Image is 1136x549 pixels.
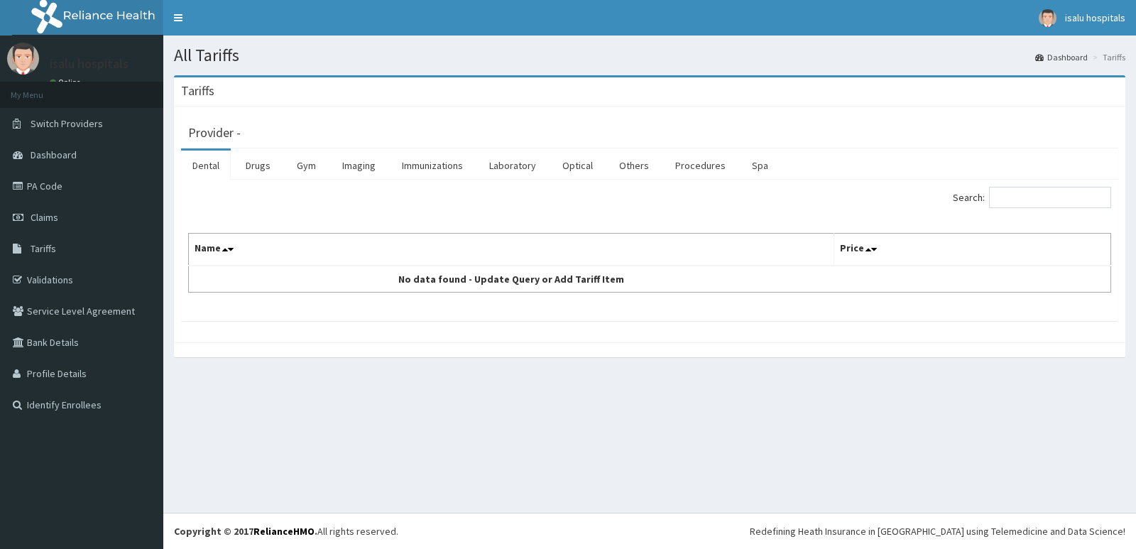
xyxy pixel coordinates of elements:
[189,266,834,293] td: No data found - Update Query or Add Tariff Item
[181,151,231,180] a: Dental
[31,117,103,130] span: Switch Providers
[50,77,84,87] a: Online
[188,126,241,139] h3: Provider -
[1065,11,1125,24] span: isalu hospitals
[31,242,56,255] span: Tariffs
[174,46,1125,65] h1: All Tariffs
[181,85,214,97] h3: Tariffs
[163,513,1136,549] footer: All rights reserved.
[989,187,1111,208] input: Search:
[331,151,387,180] a: Imaging
[664,151,737,180] a: Procedures
[741,151,780,180] a: Spa
[834,234,1111,266] th: Price
[285,151,327,180] a: Gym
[608,151,660,180] a: Others
[478,151,547,180] a: Laboratory
[50,58,129,70] p: isalu hospitals
[390,151,474,180] a: Immunizations
[1089,51,1125,63] li: Tariffs
[551,151,604,180] a: Optical
[174,525,317,538] strong: Copyright © 2017 .
[750,524,1125,538] div: Redefining Heath Insurance in [GEOGRAPHIC_DATA] using Telemedicine and Data Science!
[1039,9,1056,27] img: User Image
[1035,51,1088,63] a: Dashboard
[253,525,315,538] a: RelianceHMO
[7,43,39,75] img: User Image
[234,151,282,180] a: Drugs
[31,211,58,224] span: Claims
[31,148,77,161] span: Dashboard
[189,234,834,266] th: Name
[953,187,1111,208] label: Search:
